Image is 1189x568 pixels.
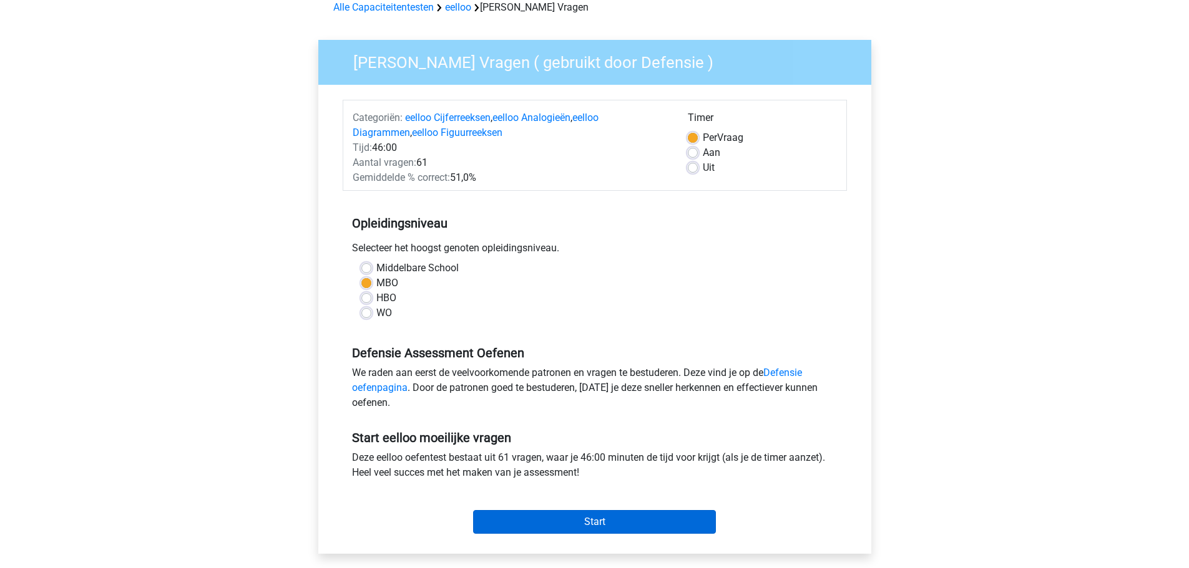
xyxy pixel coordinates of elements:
[492,112,570,123] a: eelloo Analogieën
[353,142,372,153] span: Tijd:
[343,450,847,485] div: Deze eelloo oefentest bestaat uit 61 vragen, waar je 46:00 minuten de tijd voor krijgt (als je de...
[376,261,459,276] label: Middelbare School
[343,110,678,140] div: , , ,
[473,510,716,534] input: Start
[376,306,392,320] label: WO
[703,160,715,175] label: Uit
[405,112,491,123] a: eelloo Cijferreeksen
[343,140,678,155] div: 46:00
[412,127,502,138] a: eelloo Figuurreeksen
[338,48,862,72] h3: [PERSON_NAME] Vragen ( gebruikt door Defensie )
[445,1,471,13] a: eelloo
[333,1,434,13] a: Alle Capaciteitentesten
[343,170,678,185] div: 51,0%
[353,171,450,183] span: Gemiddelde % correct:
[703,132,717,143] span: Per
[688,110,837,130] div: Timer
[352,345,838,360] h5: Defensie Assessment Oefenen
[343,241,847,261] div: Selecteer het hoogst genoten opleidingsniveau.
[353,156,416,168] span: Aantal vragen:
[376,276,398,291] label: MBO
[703,130,743,145] label: Vraag
[352,430,838,445] h5: Start eelloo moeilijke vragen
[352,211,838,236] h5: Opleidingsniveau
[343,155,678,170] div: 61
[376,291,396,306] label: HBO
[353,112,403,123] span: Categoriën:
[343,365,847,415] div: We raden aan eerst de veelvoorkomende patronen en vragen te bestuderen. Deze vind je op de . Door...
[703,145,720,160] label: Aan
